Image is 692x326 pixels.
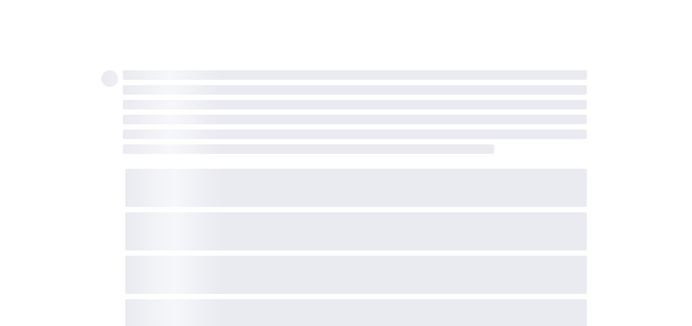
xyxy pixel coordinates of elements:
span: ‌ [125,169,587,207]
span: ‌ [125,256,587,294]
span: ‌ [123,144,494,154]
span: ‌ [123,85,587,95]
span: ‌ [125,212,587,250]
span: ‌ [123,70,587,80]
span: ‌ [123,100,587,109]
span: ‌ [101,70,118,87]
span: ‌ [123,115,587,124]
span: ‌ [123,130,587,139]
